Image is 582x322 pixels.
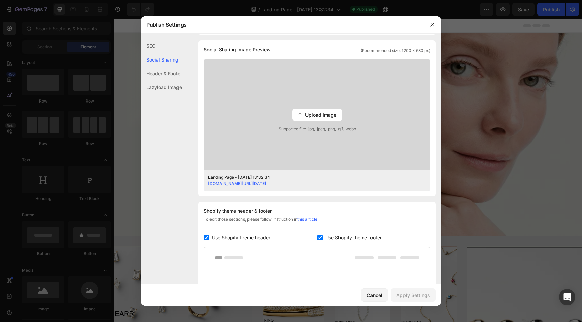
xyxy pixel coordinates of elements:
div: 14k gold earrings that are made to last. Buy them once. Wear them [33,91,159,114]
div: Publish Settings [141,16,424,33]
button: HOP EARRING [33,121,79,133]
div: Header & Footer [141,67,182,80]
div: Cancel [367,292,382,299]
h2: THE 14K GOLD STANDARD [33,38,159,85]
div: Lazyload Image [141,80,182,94]
span: Use Shopify theme header [212,234,270,242]
button: Cancel [361,288,388,302]
div: To edit those sections, please follow instruction in [204,216,430,228]
a: [DOMAIN_NAME][URL][DATE] [208,181,266,186]
div: SEO [141,39,182,53]
span: Supported file: .jpg, .jpeg, .png, .gif, .webp [204,126,430,132]
div: Shopify theme header & footer [204,207,430,215]
span: Upload Image [305,111,336,118]
div: RINGS [150,298,162,311]
span: (Recommended size: 1200 x 630 px) [361,48,430,54]
span: Social Sharing Image Preview [204,46,271,54]
div: EARRINGS [0,289,22,311]
div: Open Intercom Messenger [559,289,575,305]
div: Apply Settings [396,292,430,299]
img: Alt image [221,228,277,311]
img: Alt image [288,228,343,311]
div: Social Sharing [141,53,182,67]
span: Use Shopify theme footer [325,234,382,242]
div: Landing Page - [DATE] 13:32:34 [208,174,416,180]
div: HOP EARRING [41,123,71,130]
button: Apply Settings [391,288,436,302]
a: this article [297,217,317,222]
